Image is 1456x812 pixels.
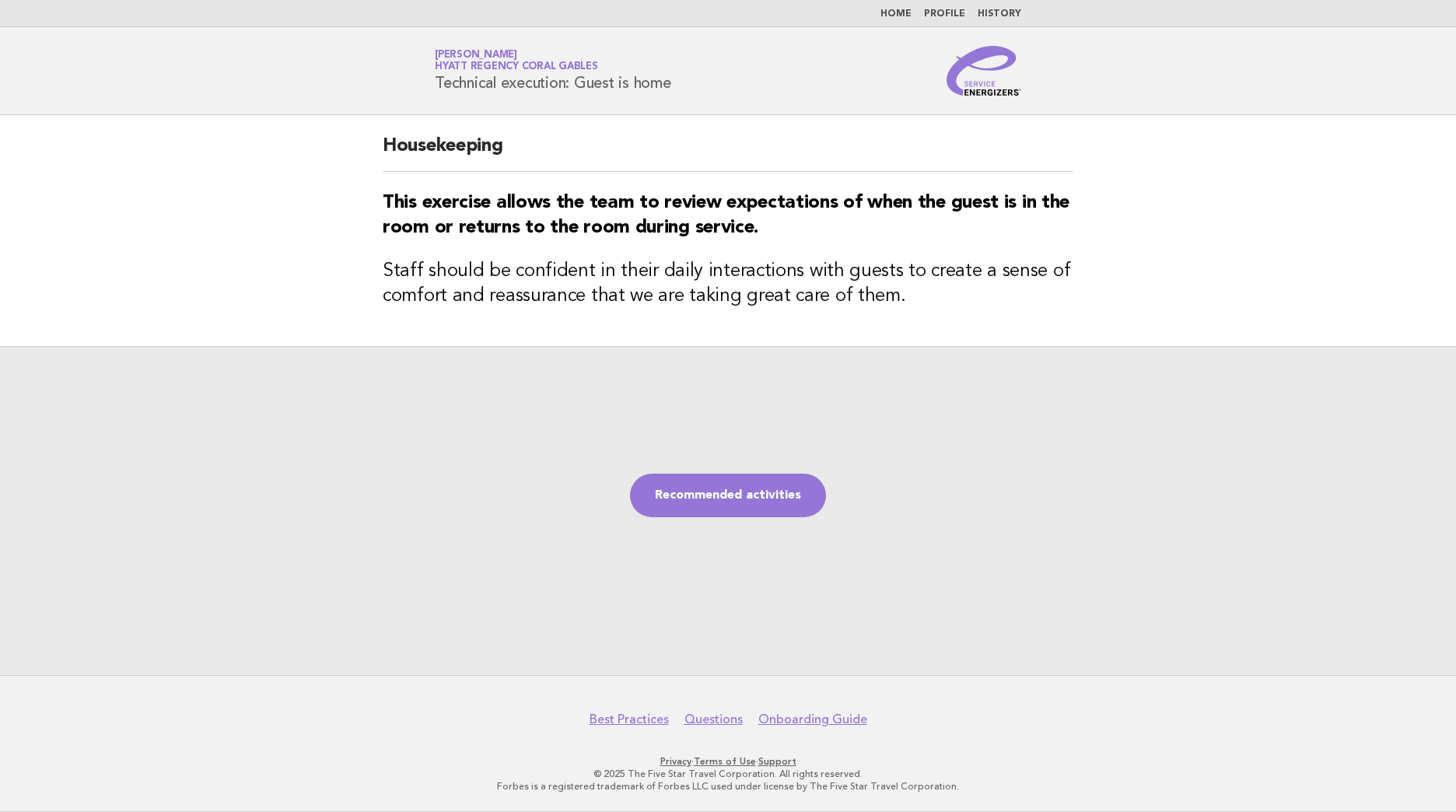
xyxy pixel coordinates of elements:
h1: Technical execution: Guest is home [435,51,671,91]
a: Support [758,756,796,767]
a: [PERSON_NAME]Hyatt Regency Coral Gables [435,50,598,72]
p: · · [252,755,1204,768]
a: Best Practices [590,712,669,727]
strong: This exercise allows the team to review expectations of when the guest is in the room or returns ... [383,194,1069,237]
a: History [978,9,1021,19]
a: Privacy [660,756,691,767]
h2: Housekeeping [383,134,1073,172]
span: Hyatt Regency Coral Gables [435,62,598,72]
a: Terms of Use [694,756,756,767]
h3: Staff should be confident in their daily interactions with guests to create a sense of comfort an... [383,259,1073,309]
a: Recommended activities [630,474,826,517]
a: Home [880,9,912,19]
img: Service Energizers [947,46,1021,96]
p: Forbes is a registered trademark of Forbes LLC used under license by The Five Star Travel Corpora... [252,780,1204,793]
a: Profile [924,9,965,19]
a: Onboarding Guide [758,712,867,727]
a: Questions [684,712,743,727]
p: © 2025 The Five Star Travel Corporation. All rights reserved. [252,768,1204,780]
